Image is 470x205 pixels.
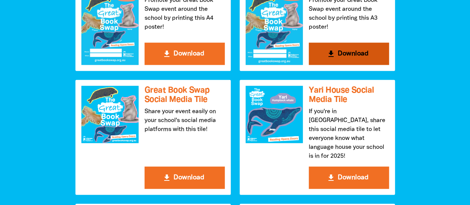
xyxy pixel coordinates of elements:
img: Great Book Swap Social Media Tile [81,86,139,143]
i: get_app [327,49,336,58]
img: Yari House Social Media Tile [246,86,303,143]
button: get_app Download [309,43,389,65]
h3: Yari House Social Media Tile [309,86,389,104]
button: get_app Download [309,167,389,189]
h3: Great Book Swap Social Media Tile [145,86,225,104]
i: get_app [162,173,171,182]
i: get_app [162,49,171,58]
button: get_app Download [145,43,225,65]
button: get_app Download [145,167,225,189]
i: get_app [327,173,336,182]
